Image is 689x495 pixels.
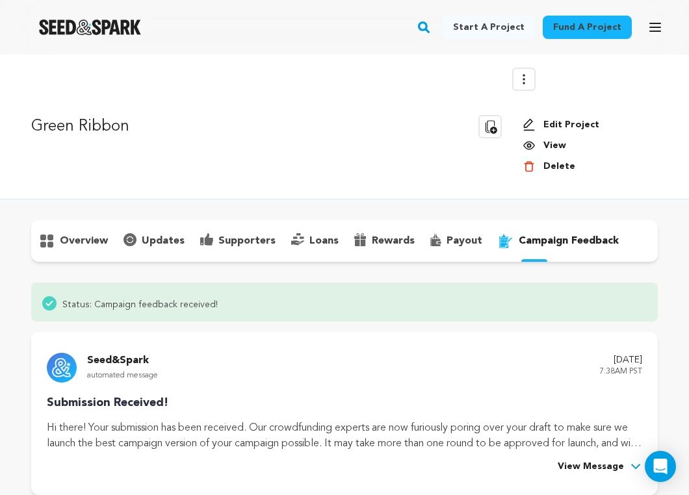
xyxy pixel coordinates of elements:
p: Submission Received! [47,394,642,412]
p: supporters [218,233,276,249]
a: View [523,139,647,152]
button: loans [283,231,346,251]
p: Green Ribbon [31,115,129,138]
img: Seed&Spark Logo Dark Mode [39,19,141,35]
button: updates [116,231,192,251]
a: Edit Project [523,118,647,131]
p: automated message [87,368,158,383]
button: payout [422,231,490,251]
p: updates [142,233,185,249]
p: campaign feedback [519,233,619,249]
p: Seed&Spark [87,353,158,368]
button: View Message [558,459,642,475]
a: Fund a project [543,16,632,39]
a: Start a project [443,16,535,39]
p: loans [309,233,339,249]
p: 7:38AM PST [599,364,642,379]
button: supporters [192,231,283,251]
p: [DATE] [599,353,642,368]
span: Status: Campaign feedback received! [62,296,218,311]
p: Hi there! Your submission has been received. Our crowdfunding experts are now furiously poring ov... [47,420,642,451]
p: payout [447,233,482,249]
p: rewards [372,233,415,249]
a: Seed&Spark Homepage [39,19,141,35]
div: Open Intercom Messenger [645,451,676,482]
span: View Message [558,459,624,475]
button: overview [31,231,116,251]
p: overview [60,233,108,249]
button: Delete [523,160,575,173]
button: rewards [346,231,422,251]
button: campaign feedback [490,231,627,251]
